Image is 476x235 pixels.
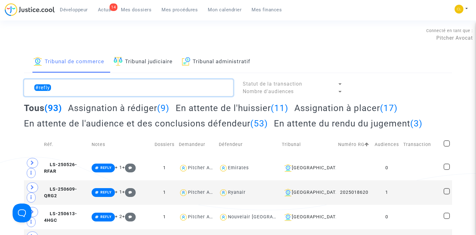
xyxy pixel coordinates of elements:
div: Ryanair [228,190,246,195]
div: Emirates [228,165,249,171]
div: Nouvelair [GEOGRAPHIC_DATA] [228,214,300,220]
span: (11) [271,103,288,113]
h2: Assignation à placer [294,103,398,114]
span: + [122,189,136,195]
td: 1 [152,156,177,180]
img: icon-user.svg [179,188,188,197]
span: (93) [44,103,62,113]
td: 1 [152,205,177,229]
img: icon-archive.svg [182,57,190,66]
img: icon-user.svg [219,213,228,222]
span: (17) [380,103,398,113]
span: Mes finances [252,7,282,13]
span: + [122,165,136,170]
a: Mes finances [246,5,287,14]
div: 14 [110,3,117,11]
div: [GEOGRAPHIC_DATA] [282,164,334,172]
td: Demandeur [177,133,217,156]
h2: En attente du rendu du jugement [274,118,422,129]
span: + [122,214,136,219]
td: Notes [89,133,152,156]
img: icon-user.svg [219,164,228,173]
h2: En attente de l'huissier [176,103,288,114]
span: Connecté en tant que : [426,28,473,33]
img: icon-user.svg [179,164,188,173]
span: + 1 [115,165,122,170]
a: Mon calendrier [203,5,246,14]
img: icon-banque.svg [284,164,292,172]
span: LS-250526-RFAR [44,162,77,174]
span: (53) [250,118,268,129]
td: Défendeur [217,133,280,156]
a: Tribunal judiciaire [114,51,173,73]
td: Dossiers [152,133,177,156]
iframe: Help Scout Beacon - Open [13,204,31,222]
span: (9) [157,103,169,113]
span: Développeur [60,7,88,13]
div: Pitcher Avocat [188,214,223,220]
div: Pitcher Avocat [188,165,223,171]
h2: En attente de l'audience et des conclusions défendeur [24,118,268,129]
a: Tribunal administratif [182,51,251,73]
img: icon-banque.svg [284,213,292,221]
span: + 1 [115,189,122,195]
span: LS-250613-4HGC [44,211,77,223]
span: Actus [98,7,111,13]
img: f0b917ab549025eb3af43f3c4438ad5d [455,5,463,14]
span: Mes dossiers [121,7,151,13]
a: Développeur [55,5,93,14]
td: 0 [372,205,401,229]
span: Mes procédures [161,7,198,13]
a: Mes dossiers [116,5,156,14]
td: Tribunal [280,133,336,156]
a: 14Actus [93,5,116,14]
span: + 2 [115,214,122,219]
td: Numéro RG [336,133,372,156]
span: Statut de la transaction [243,81,302,87]
span: REFLY [100,166,112,170]
td: Réf. [42,133,89,156]
span: REFLY [100,215,112,219]
td: 1 [372,180,401,205]
td: Transaction [401,133,441,156]
img: jc-logo.svg [5,3,55,16]
div: Pitcher Avocat [188,190,223,195]
img: icon-user.svg [219,188,228,197]
td: 2025018620 [336,180,372,205]
h2: Tous [24,103,62,114]
span: Mon calendrier [208,7,241,13]
span: (3) [410,118,422,129]
td: 1 [152,180,177,205]
h2: Assignation à rédiger [68,103,169,114]
img: icon-banque.svg [284,189,292,196]
img: icon-user.svg [179,213,188,222]
span: Nombre d'audiences [243,88,294,94]
a: Tribunal de commerce [33,51,104,73]
td: 0 [372,156,401,180]
span: REFLY [100,190,112,194]
span: LS-250609-QRG2 [44,187,77,199]
td: Audiences [372,133,401,156]
img: icon-faciliter-sm.svg [114,57,122,66]
div: [GEOGRAPHIC_DATA] [282,213,334,221]
img: icon-banque.svg [33,57,42,66]
div: [GEOGRAPHIC_DATA] [282,189,334,196]
a: Mes procédures [156,5,203,14]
